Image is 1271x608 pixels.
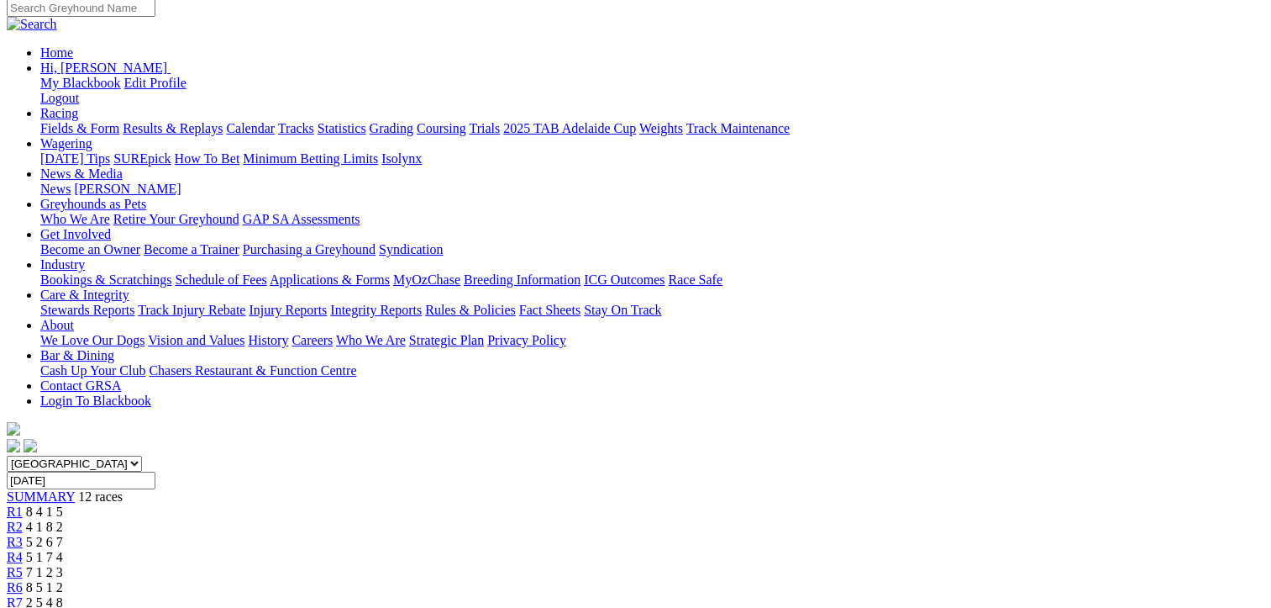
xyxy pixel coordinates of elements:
a: Who We Are [336,333,406,347]
a: Isolynx [381,151,422,166]
a: Coursing [417,121,466,135]
a: Bar & Dining [40,348,114,362]
a: Bookings & Scratchings [40,272,171,287]
a: Contact GRSA [40,378,121,393]
div: Care & Integrity [40,303,1264,318]
div: Bar & Dining [40,363,1264,378]
a: Applications & Forms [270,272,390,287]
a: Care & Integrity [40,288,129,302]
a: Statistics [318,121,366,135]
div: Racing [40,121,1264,136]
img: twitter.svg [24,439,37,452]
a: Hi, [PERSON_NAME] [40,61,171,75]
a: ICG Outcomes [584,272,664,287]
div: Get Involved [40,242,1264,257]
a: [PERSON_NAME] [74,182,181,196]
a: Become a Trainer [144,242,239,256]
a: Get Involved [40,227,111,241]
a: Track Maintenance [686,121,790,135]
a: We Love Our Dogs [40,333,144,347]
a: Grading [370,121,413,135]
a: Fact Sheets [519,303,580,317]
a: Trials [469,121,500,135]
div: Greyhounds as Pets [40,212,1264,227]
a: [DATE] Tips [40,151,110,166]
a: Stewards Reports [40,303,134,317]
span: 8 4 1 5 [26,505,63,519]
input: Select date [7,472,155,489]
span: 5 1 7 4 [26,550,63,564]
a: How To Bet [175,151,240,166]
a: Cash Up Your Club [40,363,145,378]
a: Track Injury Rebate [138,303,245,317]
a: Wagering [40,136,92,151]
a: Syndication [379,242,443,256]
a: Login To Blackbook [40,394,151,408]
a: R1 [7,505,23,519]
a: Weights [639,121,683,135]
a: Results & Replays [123,121,223,135]
div: Industry [40,272,1264,288]
a: Logout [40,91,79,105]
a: Careers [291,333,333,347]
a: Vision and Values [148,333,244,347]
span: 12 races [78,489,123,504]
div: Wagering [40,151,1264,167]
a: Breeding Information [464,272,580,287]
a: Stay On Track [584,303,661,317]
a: Fields & Form [40,121,119,135]
a: 2025 TAB Adelaide Cup [503,121,636,135]
span: 7 1 2 3 [26,565,63,579]
a: R5 [7,565,23,579]
a: Schedule of Fees [175,272,266,287]
a: Who We Are [40,212,110,226]
a: MyOzChase [393,272,460,287]
a: SUMMARY [7,489,75,504]
div: Hi, [PERSON_NAME] [40,76,1264,106]
span: 4 1 8 2 [26,520,63,534]
a: Integrity Reports [330,303,422,317]
a: History [248,333,288,347]
a: My Blackbook [40,76,121,90]
a: Retire Your Greyhound [113,212,239,226]
a: R3 [7,535,23,549]
a: R4 [7,550,23,564]
a: Privacy Policy [487,333,566,347]
a: Injury Reports [249,303,327,317]
a: GAP SA Assessments [243,212,360,226]
a: Home [40,45,73,60]
a: Calendar [226,121,275,135]
img: facebook.svg [7,439,20,452]
a: Race Safe [668,272,722,287]
a: Strategic Plan [409,333,484,347]
div: About [40,333,1264,348]
span: 8 5 1 2 [26,580,63,595]
a: News & Media [40,167,123,181]
a: Edit Profile [124,76,186,90]
a: Racing [40,106,78,120]
a: Minimum Betting Limits [243,151,378,166]
a: News [40,182,71,196]
a: SUREpick [113,151,171,166]
a: Purchasing a Greyhound [243,242,376,256]
a: R2 [7,520,23,534]
a: Become an Owner [40,242,140,256]
a: Industry [40,257,85,272]
img: Search [7,17,57,32]
a: Rules & Policies [425,303,516,317]
a: Greyhounds as Pets [40,197,146,211]
span: 5 2 6 7 [26,535,63,549]
a: About [40,318,74,332]
a: Chasers Restaurant & Function Centre [149,363,356,378]
a: Tracks [278,121,314,135]
img: logo-grsa-white.png [7,422,20,436]
a: R6 [7,580,23,595]
div: News & Media [40,182,1264,197]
